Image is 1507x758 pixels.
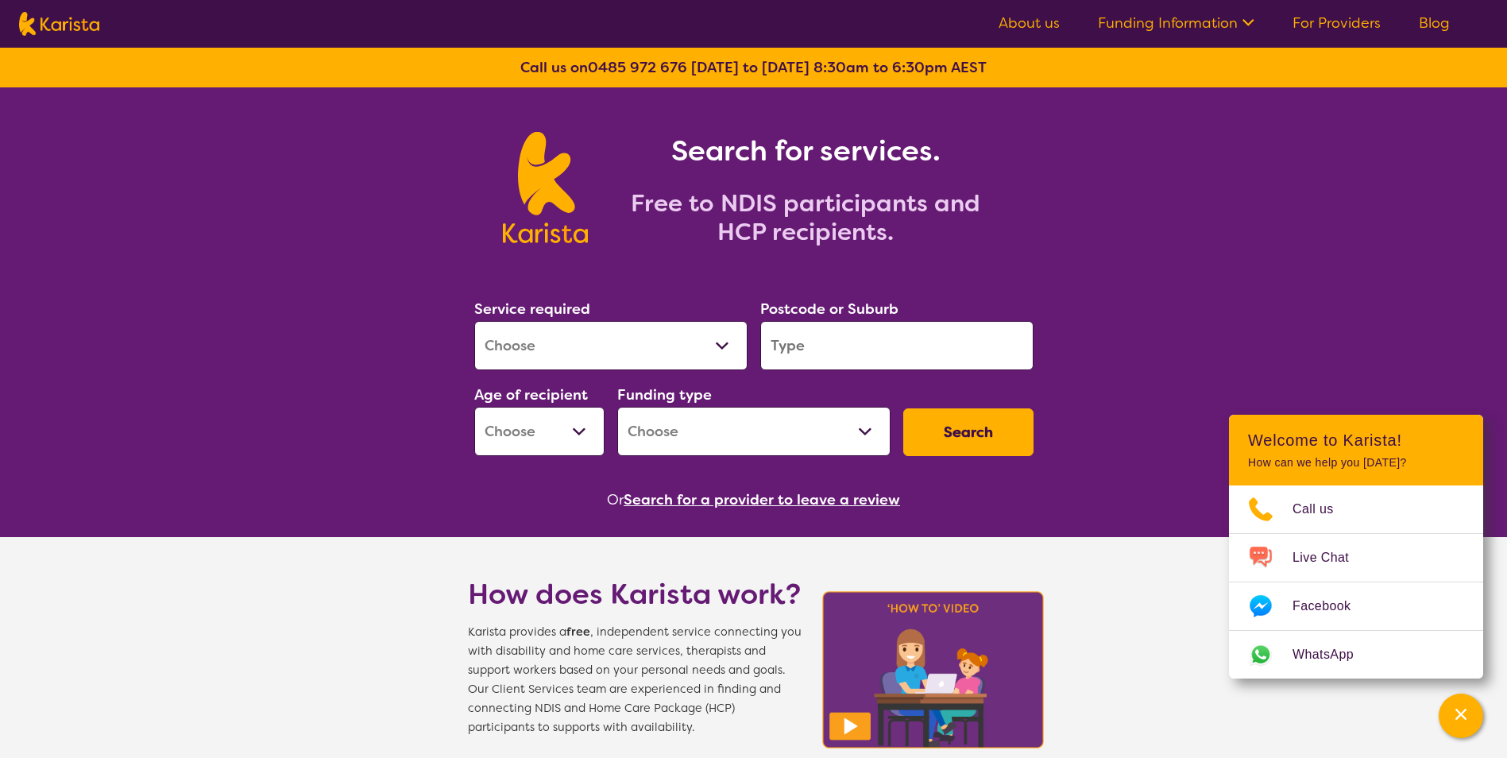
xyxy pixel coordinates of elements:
a: For Providers [1293,14,1381,33]
input: Type [760,321,1034,370]
img: Karista logo [19,12,99,36]
label: Funding type [617,385,712,404]
label: Postcode or Suburb [760,300,898,319]
span: Karista provides a , independent service connecting you with disability and home care services, t... [468,623,802,737]
h2: Welcome to Karista! [1248,431,1464,450]
h1: Search for services. [607,132,1004,170]
a: Web link opens in a new tab. [1229,631,1483,679]
h1: How does Karista work? [468,575,802,613]
div: Channel Menu [1229,415,1483,679]
p: How can we help you [DATE]? [1248,456,1464,470]
span: WhatsApp [1293,643,1373,667]
img: Karista logo [503,132,588,243]
a: Funding Information [1098,14,1254,33]
b: free [566,625,590,640]
b: Call us on [DATE] to [DATE] 8:30am to 6:30pm AEST [520,58,987,77]
img: Karista video [817,586,1049,753]
button: Channel Menu [1439,694,1483,738]
span: Call us [1293,497,1353,521]
button: Search [903,408,1034,456]
span: Facebook [1293,594,1370,618]
a: About us [999,14,1060,33]
label: Age of recipient [474,385,588,404]
span: Or [607,488,624,512]
h2: Free to NDIS participants and HCP recipients. [607,189,1004,246]
span: Live Chat [1293,546,1368,570]
ul: Choose channel [1229,485,1483,679]
a: Blog [1419,14,1450,33]
a: 0485 972 676 [588,58,687,77]
button: Search for a provider to leave a review [624,488,900,512]
label: Service required [474,300,590,319]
